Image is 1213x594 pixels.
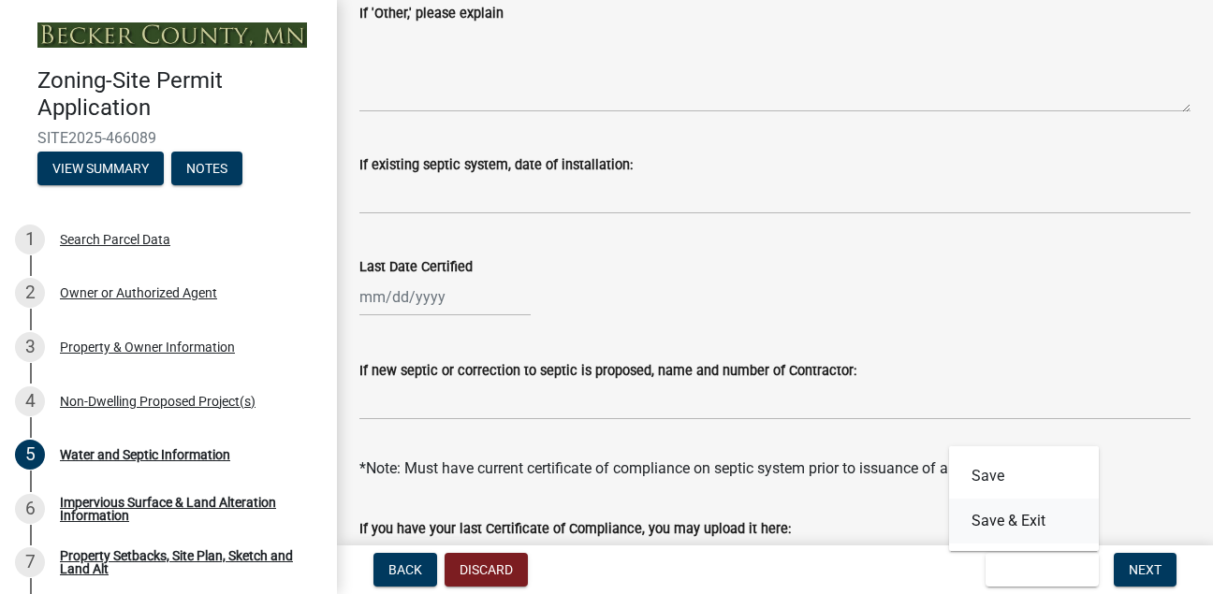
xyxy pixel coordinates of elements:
label: If you have your last Certificate of Compliance, you may upload it here: [359,523,791,536]
button: Save & Exit [986,553,1099,587]
div: 4 [15,386,45,416]
label: If new septic or correction to septic is proposed, name and number of Contractor: [359,365,856,378]
input: mm/dd/yyyy [359,278,531,316]
div: 7 [15,547,45,577]
button: Notes [171,152,242,185]
wm-modal-confirm: Notes [171,162,242,177]
wm-modal-confirm: Summary [37,162,164,177]
div: Owner or Authorized Agent [60,286,217,299]
label: If existing septic system, date of installation: [359,159,633,172]
button: Back [373,553,437,587]
div: 1 [15,225,45,254]
img: Becker County, Minnesota [37,22,307,48]
label: If 'Other,' please explain [359,7,504,21]
span: Next [1129,562,1162,577]
div: Save & Exit [949,446,1099,551]
div: Non-Dwelling Proposed Project(s) [60,395,256,408]
span: Back [388,562,422,577]
div: 5 [15,440,45,470]
h4: Zoning-Site Permit Application [37,67,322,122]
span: Save & Exit [1001,562,1073,577]
div: 6 [15,494,45,524]
div: *Note: Must have current certificate of compliance on septic system prior to issuance of a permit. [359,457,1191,480]
span: SITE2025-466089 [37,129,300,147]
button: View Summary [37,152,164,185]
div: Search Parcel Data [60,233,170,246]
div: Property Setbacks, Site Plan, Sketch and Land Alt [60,549,307,575]
button: Save & Exit [949,499,1099,543]
div: Water and Septic Information [60,448,230,461]
button: Discard [445,553,528,587]
div: 3 [15,332,45,362]
div: Impervious Surface & Land Alteration Information [60,496,307,522]
button: Save [949,454,1099,499]
div: 2 [15,278,45,308]
div: Property & Owner Information [60,340,235,354]
button: Next [1114,553,1176,587]
label: Last Date Certified [359,261,473,274]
